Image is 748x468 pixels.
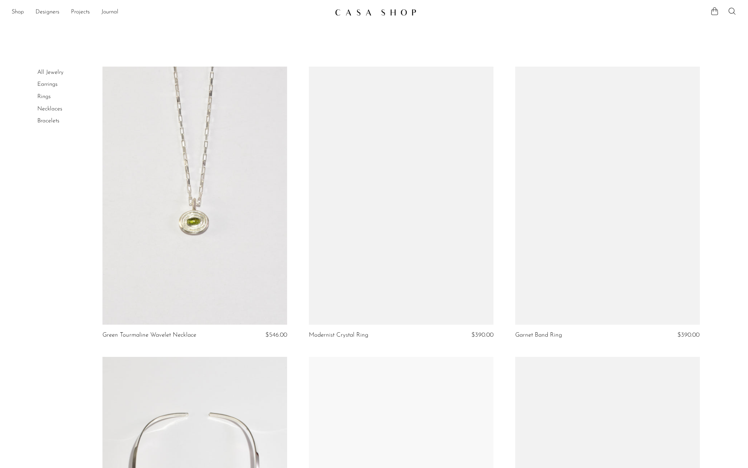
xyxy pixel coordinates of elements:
[101,8,118,17] a: Journal
[12,6,329,18] nav: Desktop navigation
[515,332,562,338] a: Garnet Band Ring
[71,8,90,17] a: Projects
[102,332,196,338] a: Green Tourmaline Wavelet Necklace
[37,94,51,100] a: Rings
[12,6,329,18] ul: NEW HEADER MENU
[12,8,24,17] a: Shop
[37,118,59,124] a: Bracelets
[37,69,63,75] a: All Jewelry
[37,81,58,87] a: Earrings
[35,8,59,17] a: Designers
[677,332,699,338] span: $390.00
[471,332,493,338] span: $390.00
[37,106,62,112] a: Necklaces
[309,332,368,338] a: Modernist Crystal Ring
[265,332,287,338] span: $546.00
